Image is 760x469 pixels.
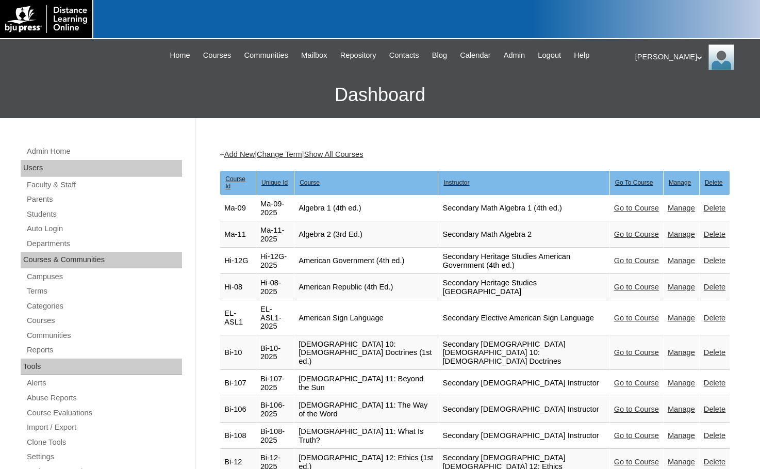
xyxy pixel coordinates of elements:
[438,274,609,300] td: Secondary Heritage Studies [GEOGRAPHIC_DATA]
[704,431,725,440] a: Delete
[294,397,438,423] td: [DEMOGRAPHIC_DATA] 11: The Way of the Word
[220,248,256,274] td: Hi-12G
[304,150,364,158] a: Show All Courses
[455,50,495,61] a: Calendar
[384,50,424,61] a: Contacts
[220,301,256,335] td: EL-ASL1
[614,431,659,440] a: Go to Course
[438,397,609,423] td: Secondary [DEMOGRAPHIC_DATA] Instructor
[256,301,294,335] td: EL-ASL1-2025
[504,50,525,61] span: Admin
[335,50,382,61] a: Repository
[294,423,438,449] td: [DEMOGRAPHIC_DATA] 11: What Is Truth?
[704,256,725,265] a: Delete
[614,283,659,291] a: Go to Course
[499,50,531,61] a: Admin
[438,248,609,274] td: Secondary Heritage Studies American Government (4th ed.)
[165,50,195,61] a: Home
[294,196,438,221] td: Algebra 1 (4th ed.)
[26,193,182,206] a: Parents
[294,222,438,248] td: Algebra 2 (3rd Ed.)
[220,196,256,221] td: Ma-09
[538,50,561,61] span: Logout
[256,336,294,370] td: Bi-10-2025
[21,252,182,268] div: Courses & Communities
[256,248,294,274] td: Hi-12G-2025
[26,222,182,235] a: Auto Login
[220,149,730,160] div: + | |
[294,336,438,370] td: [DEMOGRAPHIC_DATA] 10: [DEMOGRAPHIC_DATA] Doctrines (1st ed.)
[21,359,182,375] div: Tools
[614,230,659,238] a: Go to Course
[26,392,182,405] a: Abuse Reports
[614,405,659,413] a: Go to Course
[220,423,256,449] td: Bi-108
[26,285,182,298] a: Terms
[26,314,182,327] a: Courses
[432,50,447,61] span: Blog
[224,150,255,158] a: Add New
[704,204,725,212] a: Delete
[438,336,609,370] td: Secondary [DEMOGRAPHIC_DATA] [DEMOGRAPHIC_DATA] 10: [DEMOGRAPHIC_DATA] Doctrines
[668,314,695,322] a: Manage
[26,179,182,191] a: Faculty & Staff
[574,50,589,61] span: Help
[26,237,182,250] a: Departments
[668,458,695,466] a: Manage
[438,301,609,335] td: Secondary Elective American Sign Language
[300,179,320,186] u: Course
[614,458,659,466] a: Go to Course
[704,283,725,291] a: Delete
[668,230,695,238] a: Manage
[256,274,294,300] td: Hi-08-2025
[301,50,327,61] span: Mailbox
[294,274,438,300] td: American Republic (4th Ed.)
[615,179,653,186] u: Go To Course
[170,50,190,61] span: Home
[569,50,594,61] a: Help
[294,248,438,274] td: American Government (4th ed.)
[26,270,182,283] a: Campuses
[614,256,659,265] a: Go to Course
[244,50,288,61] span: Communities
[26,300,182,313] a: Categories
[5,5,87,33] img: logo-white.png
[239,50,293,61] a: Communities
[220,397,256,423] td: Bi-106
[256,222,294,248] td: Ma-11-2025
[26,145,182,158] a: Admin Home
[668,204,695,212] a: Manage
[26,377,182,390] a: Alerts
[668,256,695,265] a: Manage
[220,274,256,300] td: Hi-08
[340,50,376,61] span: Repository
[427,50,452,61] a: Blog
[614,348,659,357] a: Go to Course
[668,379,695,387] a: Manage
[198,50,237,61] a: Courses
[704,348,725,357] a: Delete
[225,175,245,190] u: Course Id
[704,379,725,387] a: Delete
[26,450,182,463] a: Settings
[705,179,723,186] u: Delete
[704,314,725,322] a: Delete
[26,421,182,434] a: Import / Export
[669,179,691,186] u: Manage
[438,423,609,449] td: Secondary [DEMOGRAPHIC_DATA] Instructor
[704,458,725,466] a: Delete
[5,72,755,118] h3: Dashboard
[668,431,695,440] a: Manage
[389,50,419,61] span: Contacts
[438,222,609,248] td: Secondary Math Algebra 2
[438,196,609,221] td: Secondary Math Algebra 1 (4th ed.)
[460,50,490,61] span: Calendar
[21,160,182,176] div: Users
[26,329,182,342] a: Communities
[443,179,469,186] u: Instructor
[26,436,182,449] a: Clone Tools
[256,370,294,396] td: Bi-107-2025
[635,44,750,70] div: [PERSON_NAME]
[257,150,302,158] a: Change Term
[256,397,294,423] td: Bi-106-2025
